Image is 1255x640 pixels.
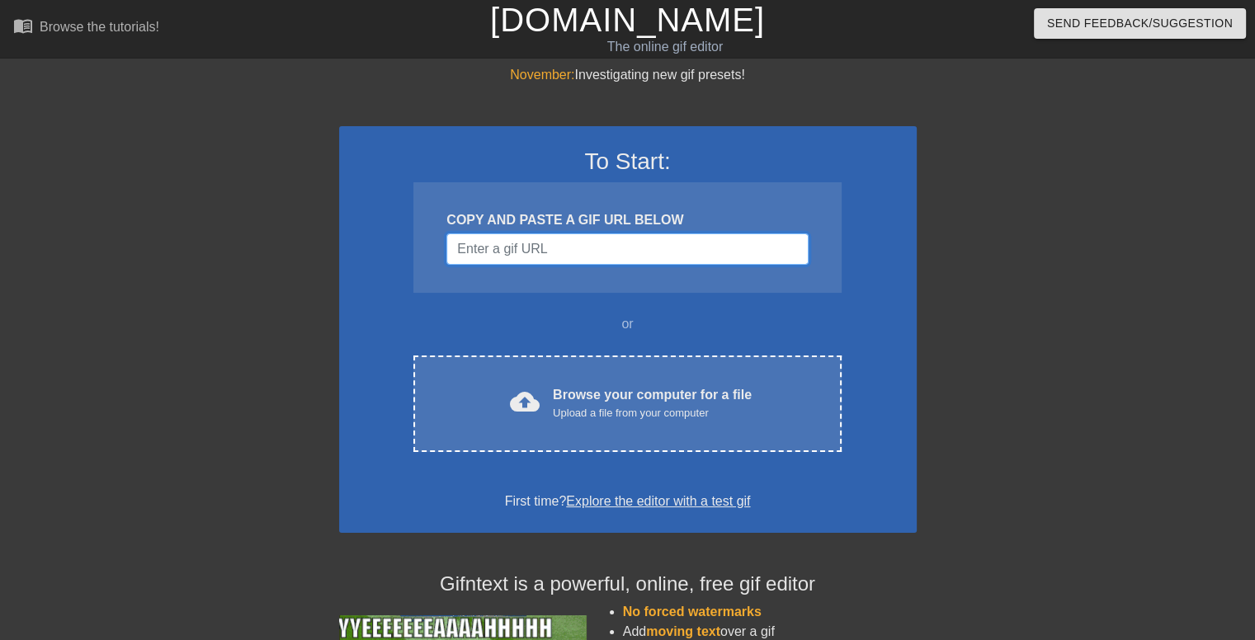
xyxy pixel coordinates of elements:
[510,68,574,82] span: November:
[446,210,808,230] div: COPY AND PASTE A GIF URL BELOW
[361,492,895,511] div: First time?
[553,385,752,421] div: Browse your computer for a file
[1034,8,1246,39] button: Send Feedback/Suggestion
[339,572,917,596] h4: Gifntext is a powerful, online, free gif editor
[361,148,895,176] h3: To Start:
[13,16,159,41] a: Browse the tutorials!
[566,494,750,508] a: Explore the editor with a test gif
[427,37,904,57] div: The online gif editor
[40,20,159,34] div: Browse the tutorials!
[490,2,765,38] a: [DOMAIN_NAME]
[553,405,752,421] div: Upload a file from your computer
[446,233,808,265] input: Username
[382,314,874,334] div: or
[339,65,917,85] div: Investigating new gif presets!
[13,16,33,35] span: menu_book
[510,387,540,416] span: cloud_upload
[646,624,720,638] span: moving text
[1047,13,1233,34] span: Send Feedback/Suggestion
[623,605,762,619] span: No forced watermarks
